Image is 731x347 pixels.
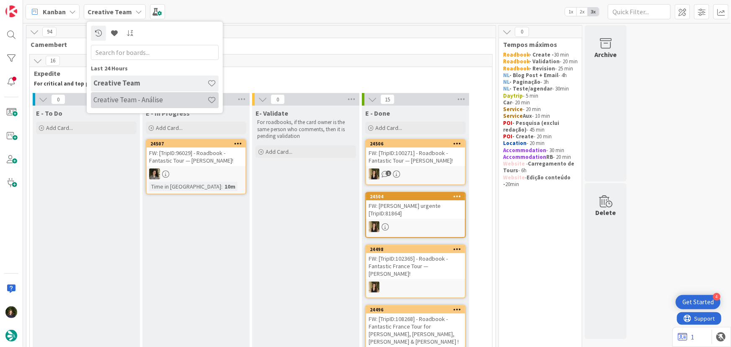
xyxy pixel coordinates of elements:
[149,182,221,191] div: Time in [GEOGRAPHIC_DATA]
[156,124,183,132] span: Add Card...
[369,168,380,179] img: SP
[257,119,354,140] p: For roadbooks, if the card owner is the same person who comments, then it is pending validation
[678,332,694,342] a: 1
[503,133,512,140] strong: POI
[503,65,529,72] strong: Roadbook
[503,65,578,72] p: - 25 min
[36,109,62,117] span: E - To Do
[93,79,207,87] h4: Creative Team
[43,7,66,17] span: Kanban
[503,112,523,119] strong: Service
[34,80,212,87] strong: For critical and top priority items that require immediate handling.
[503,99,512,106] strong: Car
[503,174,525,181] strong: Website
[503,92,523,99] strong: Daytrip
[676,295,721,309] div: Open Get Started checklist, remaining modules: 4
[222,182,238,191] div: 10m
[503,160,525,167] strong: Website
[150,141,245,147] div: 24507
[147,140,245,148] div: 24507
[503,72,578,79] p: - 4h
[503,160,576,174] strong: Carregamento de Tours
[34,69,482,78] span: Expedite
[503,153,546,161] strong: Accommodation
[5,5,17,17] img: Visit kanbanzone.com
[503,140,578,147] p: - 20 min
[91,45,219,60] input: Search for boards...
[370,307,465,313] div: 24496
[366,282,465,293] div: SP
[503,154,578,161] p: - 20 min
[366,221,465,232] div: SP
[93,96,207,104] h4: Creative Team - Análise
[512,133,534,140] strong: - Create
[5,330,17,342] img: avatar
[529,51,554,58] strong: - Create -
[576,8,588,16] span: 2x
[366,246,465,279] div: 24498FW: [TripID:102365] - Roadbook - Fantastic France Tour — [PERSON_NAME]!
[595,49,617,60] div: Archive
[503,79,578,85] p: - 3h
[503,93,578,99] p: - 5 min
[366,313,465,347] div: FW: [TripID:108268] - Roadbook - Fantastic France Tour for [PERSON_NAME], [PERSON_NAME], [PERSON_...
[88,8,132,16] b: Creative Team
[503,140,527,147] strong: Location
[565,8,576,16] span: 1x
[366,200,465,219] div: FW: [PERSON_NAME] urgente [TripID:81864]
[682,298,714,306] div: Get Started
[529,65,555,72] strong: - Revision
[503,51,529,58] strong: Roadbook
[503,40,571,49] span: Tempos máximos
[529,58,560,65] strong: - Validation
[503,120,578,134] p: - 45 min
[366,306,465,347] div: 24496FW: [TripID:108268] - Roadbook - Fantastic France Tour for [PERSON_NAME], [PERSON_NAME], [PE...
[713,293,721,300] div: 4
[46,124,73,132] span: Add Card...
[366,140,465,148] div: 24506
[51,94,65,104] span: 0
[147,140,245,166] div: 24507FW: [TripID:96029] - Roadbook - Fantastic Tour — [PERSON_NAME]!
[370,194,465,199] div: 24504
[366,306,465,313] div: 24496
[370,246,465,252] div: 24498
[46,56,60,66] span: 16
[91,64,219,73] div: Last 24 Hours
[515,27,529,37] span: 0
[147,148,245,166] div: FW: [TripID:96029] - Roadbook - Fantastic Tour — [PERSON_NAME]!
[146,109,190,117] span: E - In Progress
[386,171,391,176] span: 1
[509,85,552,92] strong: - Teste/agendar
[369,282,380,293] img: SP
[503,133,578,140] p: - 20 min
[503,119,561,133] strong: - Pesquisa (exclui redação)
[588,8,599,16] span: 3x
[369,221,380,232] img: SP
[380,94,395,104] span: 15
[503,147,546,154] strong: Accommodation
[503,58,529,65] strong: Roadbook
[366,193,465,200] div: 24504
[147,168,245,179] div: MS
[503,174,572,188] strong: Edição conteúdo -
[149,168,160,179] img: MS
[503,72,509,79] strong: NL
[596,207,616,218] div: Delete
[18,1,38,11] span: Support
[266,148,292,155] span: Add Card...
[42,27,57,37] span: 94
[256,109,288,117] span: E- Validate
[503,106,523,113] strong: Service
[503,113,578,119] p: - 10 min
[366,140,465,166] div: 24506FW: [TripID:100271] - Roadbook - Fantastic Tour — [PERSON_NAME]!
[503,106,578,113] p: - 20 min
[509,78,540,85] strong: - Paginação
[31,40,485,49] span: Camembert
[503,78,509,85] strong: NL
[366,148,465,166] div: FW: [TripID:100271] - Roadbook - Fantastic Tour — [PERSON_NAME]!
[503,85,509,92] strong: NL
[221,182,222,191] span: :
[503,147,578,154] p: - 30 min
[503,58,578,65] p: - 20 min
[503,52,578,58] p: 30 min
[366,246,465,253] div: 24498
